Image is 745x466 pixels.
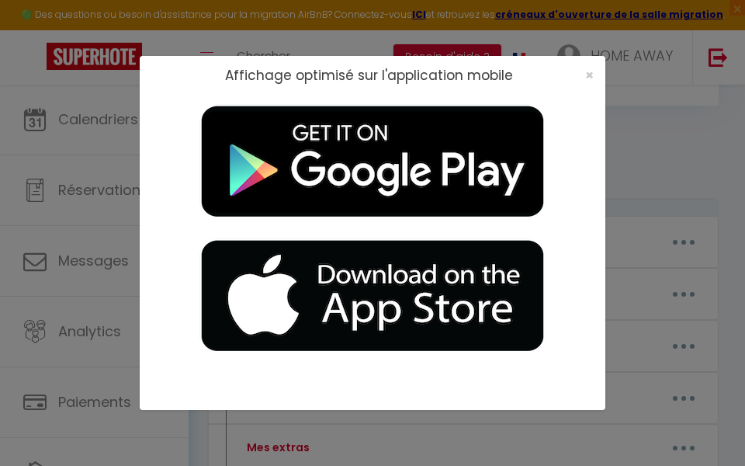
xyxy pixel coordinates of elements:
[225,68,513,83] h2: Affichage optimisé sur l'application mobile
[12,6,59,53] button: Ouvrir le widget de chat LiveChat
[178,229,567,363] img: appStore
[585,68,594,82] button: Close
[585,65,594,85] span: ×
[178,95,567,229] img: playMarket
